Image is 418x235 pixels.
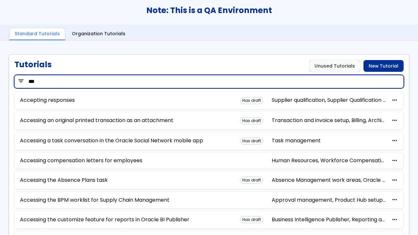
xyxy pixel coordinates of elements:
button: more_horiz [391,217,398,223]
div: Has draft [240,137,263,145]
a: Accessing compensation letters for employees [20,158,142,164]
span: filter_list [18,78,24,85]
a: Accepting responses [20,97,75,103]
div: Approval management, Product Hub setup and configuration, and Archive SCM [272,197,386,203]
div: Has draft [240,177,263,184]
div: Supplier qualification, Supplier Qualification Management, Supplier Qualifications, Module 1 - Ma... [272,97,386,103]
a: Accessing the customize feature for reports in Oracle BI Publisher [20,217,189,223]
div: Human Resources, Workforce Compensation Worksheets, Workforce compensation plans, Workforce Compe... [272,158,386,164]
button: more_horiz [391,177,398,183]
button: more_horiz [391,197,398,203]
div: Business Intelligence Publisher, Reporting and Audit, Reporting, Transactions: Business Intellige... [272,217,386,223]
div: Has draft [240,97,263,104]
a: Unused Tutorials [309,60,360,72]
a: Accessing the BPM worklist for Supply Chain Management [20,197,169,203]
a: Accessing a task conversation in the Oracle Social Network mobile app [20,138,203,144]
button: more_horiz [391,158,398,164]
button: more_horiz [391,117,398,124]
div: Transaction and invoice setup, Billing, and Archive FIN [272,117,386,123]
a: Accessing an original printed transaction as an attachment [20,117,173,123]
button: more_horiz [391,138,398,144]
a: New Tutorial [363,60,404,72]
a: Standard Tutorials [9,28,65,40]
a: Organization Tutorials [67,28,131,40]
h1: Tutorials [14,60,52,72]
div: Has draft [240,216,263,223]
div: Absence Management work areas, Oracle Absence Management Cloud Overview, Archive HCM, and Absence... [272,177,386,183]
div: Task management [272,138,386,144]
a: Accessing the Absence Plans task [20,177,108,183]
button: more_horiz [391,97,398,103]
div: Has draft [240,117,263,124]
